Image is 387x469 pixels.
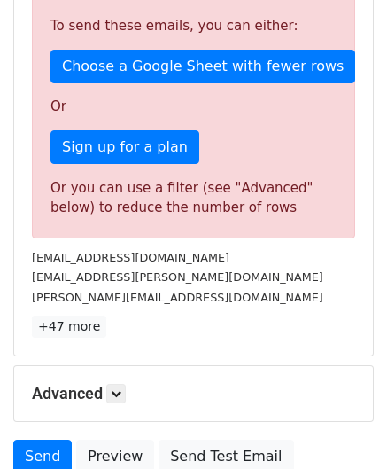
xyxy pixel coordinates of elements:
[50,178,337,218] div: Or you can use a filter (see "Advanced" below) to reduce the number of rows
[50,130,199,164] a: Sign up for a plan
[50,50,355,83] a: Choose a Google Sheet with fewer rows
[32,270,323,284] small: [EMAIL_ADDRESS][PERSON_NAME][DOMAIN_NAME]
[298,384,387,469] iframe: Chat Widget
[32,316,106,338] a: +47 more
[50,17,337,35] p: To send these emails, you can either:
[32,251,229,264] small: [EMAIL_ADDRESS][DOMAIN_NAME]
[32,291,323,304] small: [PERSON_NAME][EMAIL_ADDRESS][DOMAIN_NAME]
[32,384,355,403] h5: Advanced
[50,98,337,116] p: Or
